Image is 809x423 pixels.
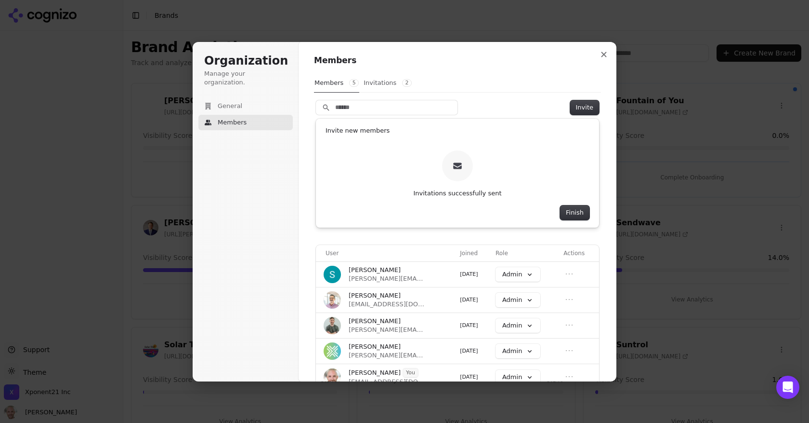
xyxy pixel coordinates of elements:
[349,351,425,360] span: [PERSON_NAME][EMAIL_ADDRESS][DOMAIN_NAME]
[349,274,425,283] span: [PERSON_NAME][EMAIL_ADDRESS][DOMAIN_NAME]
[349,342,401,351] span: [PERSON_NAME]
[496,370,540,384] button: Admin
[460,374,478,380] span: [DATE]
[413,189,501,198] p: Invitations successfully sent
[314,74,359,93] button: Members
[402,79,412,87] span: 2
[324,368,341,386] img: Will Melton
[563,294,575,305] button: Open menu
[326,126,589,135] h1: Invite new members
[349,266,401,274] span: [PERSON_NAME]
[349,378,425,386] span: [EMAIL_ADDRESS][DOMAIN_NAME]
[349,326,425,334] span: [PERSON_NAME][EMAIL_ADDRESS][DOMAIN_NAME]
[324,317,341,334] img: Chuck McCarthy
[563,345,575,356] button: Open menu
[324,342,341,360] img: Courtney Turrin
[349,317,401,326] span: [PERSON_NAME]
[349,291,401,300] span: [PERSON_NAME]
[563,268,575,280] button: Open menu
[496,318,540,333] button: Admin
[496,267,540,282] button: Admin
[460,322,478,328] span: [DATE]
[460,271,478,277] span: [DATE]
[776,376,799,399] div: Open Intercom Messenger
[460,297,478,303] span: [DATE]
[349,300,425,309] span: [EMAIL_ADDRESS][DOMAIN_NAME]
[316,245,456,261] th: User
[563,371,575,382] button: Open menu
[496,344,540,358] button: Admin
[324,291,341,309] img: Kiryako Sharikas
[218,102,242,110] span: General
[560,245,599,261] th: Actions
[460,348,478,354] span: [DATE]
[316,100,457,115] input: Search
[204,54,287,69] h1: Organization
[496,293,540,307] button: Admin
[198,115,293,130] button: Members
[349,368,401,377] span: [PERSON_NAME]
[218,118,247,127] span: Members
[560,205,589,220] button: Finish
[314,55,601,67] h1: Members
[563,319,575,331] button: Open menu
[204,69,287,87] p: Manage your organization.
[595,46,613,63] button: Close modal
[570,100,599,115] button: Invite
[349,79,359,87] span: 5
[403,368,418,377] span: You
[456,245,492,261] th: Joined
[363,74,412,92] button: Invitations
[492,245,560,261] th: Role
[198,98,293,114] button: General
[324,266,341,283] img: Sam Volante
